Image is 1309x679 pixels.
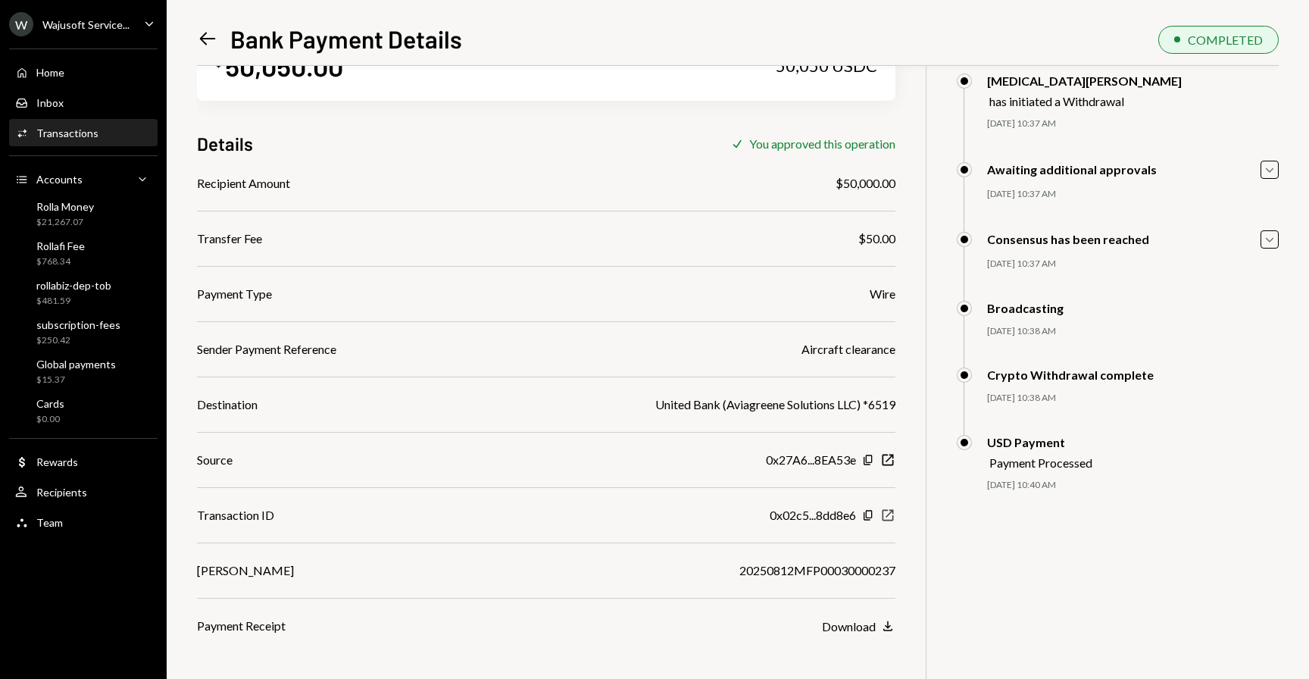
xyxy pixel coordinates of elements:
div: 0x27A6...8EA53e [766,451,856,469]
div: $768.34 [36,255,85,268]
a: Rewards [9,448,158,475]
a: subscription-fees$250.42 [9,314,158,350]
div: [DATE] 10:37 AM [987,258,1279,271]
div: Transaction ID [197,506,274,524]
div: $481.59 [36,295,111,308]
h1: Bank Payment Details [230,23,462,54]
div: Awaiting additional approvals [987,162,1157,177]
div: Accounts [36,173,83,186]
div: Transactions [36,127,98,139]
div: W [9,12,33,36]
div: Recipients [36,486,87,499]
div: COMPLETED [1188,33,1263,47]
div: Global payments [36,358,116,371]
div: subscription-fees [36,318,120,331]
div: Rewards [36,455,78,468]
div: [DATE] 10:38 AM [987,392,1279,405]
div: [DATE] 10:37 AM [987,117,1279,130]
div: 20250812MFP00030000237 [739,562,895,580]
div: Wajusoft Service... [42,18,130,31]
div: Inbox [36,96,64,109]
a: Inbox [9,89,158,116]
div: Team [36,516,63,529]
div: Source [197,451,233,469]
div: rollabiz-dep-tob [36,279,111,292]
div: [DATE] 10:38 AM [987,325,1279,338]
div: Consensus has been reached [987,232,1149,246]
div: [PERSON_NAME] [197,562,294,580]
div: USD Payment [987,435,1092,449]
div: Aircraft clearance [801,340,895,358]
div: Transfer Fee [197,230,262,248]
h3: Details [197,131,253,156]
div: Payment Type [197,285,272,303]
div: $50.00 [858,230,895,248]
a: Cards$0.00 [9,393,158,429]
div: Rollafi Fee [36,239,85,252]
button: Download [822,618,895,635]
div: Sender Payment Reference [197,340,336,358]
div: Wire [870,285,895,303]
div: United Bank (Aviagreene Solutions LLC) *6519 [655,396,895,414]
a: Rolla Money$21,267.07 [9,196,158,232]
div: You approved this operation [749,136,895,151]
a: Accounts [9,165,158,192]
div: $15.37 [36,374,116,386]
div: Payment Receipt [197,617,286,635]
div: Destination [197,396,258,414]
a: Transactions [9,119,158,146]
a: Global payments$15.37 [9,353,158,390]
div: $50,000.00 [836,174,895,192]
div: Home [36,66,64,79]
div: [MEDICAL_DATA][PERSON_NAME] [987,74,1182,88]
div: [DATE] 10:37 AM [987,188,1279,201]
a: Rollafi Fee$768.34 [9,235,158,271]
a: Team [9,508,158,536]
div: [DATE] 10:40 AM [987,479,1279,492]
div: Download [822,619,876,634]
a: Recipients [9,478,158,505]
div: Payment Processed [989,455,1092,470]
div: Cards [36,397,64,410]
div: Recipient Amount [197,174,290,192]
div: $250.42 [36,334,120,347]
div: Rolla Money [36,200,94,213]
a: rollabiz-dep-tob$481.59 [9,274,158,311]
div: 0x02c5...8dd8e6 [770,506,856,524]
div: has initiated a Withdrawal [989,94,1182,108]
div: Crypto Withdrawal complete [987,368,1154,382]
div: Broadcasting [987,301,1064,315]
a: Home [9,58,158,86]
div: $21,267.07 [36,216,94,229]
div: $0.00 [36,413,64,426]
